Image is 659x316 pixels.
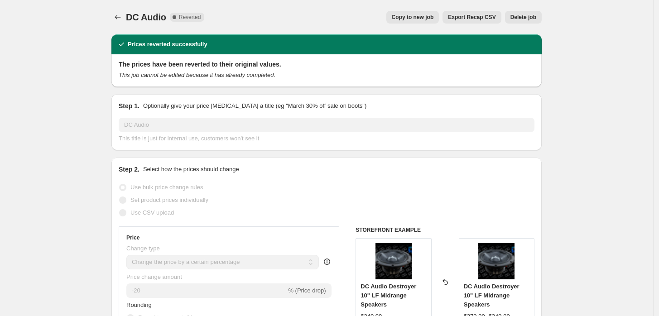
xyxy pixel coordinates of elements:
span: DC Audio [126,12,166,22]
span: Delete job [510,14,536,21]
span: Set product prices individually [130,196,208,203]
span: Price change amount [126,273,182,280]
input: 30% off holiday sale [119,118,534,132]
input: -15 [126,283,286,298]
div: help [322,257,332,266]
img: Destroyerweb2sm_500x_4aab5d10-3f29-4cfc-8236-2a9c0615af8d_80x.png [375,243,412,279]
p: Optionally give your price [MEDICAL_DATA] a title (eg "March 30% off sale on boots") [143,101,366,110]
span: Use CSV upload [130,209,174,216]
p: Select how the prices should change [143,165,239,174]
button: Copy to new job [386,11,439,24]
span: DC Audio Destroyer 10" LF Midrange Speakers [464,283,520,308]
span: Reverted [179,14,201,21]
h2: Prices reverted successfully [128,40,207,49]
img: Destroyerweb2sm_500x_4aab5d10-3f29-4cfc-8236-2a9c0615af8d_80x.png [478,243,515,279]
h2: Step 2. [119,165,139,174]
span: % (Price drop) [288,287,326,294]
span: Copy to new job [392,14,434,21]
h2: The prices have been reverted to their original values. [119,60,534,69]
span: Change type [126,245,160,252]
h6: STOREFRONT EXAMPLE [356,226,534,234]
span: DC Audio Destroyer 10" LF Midrange Speakers [361,283,416,308]
span: Use bulk price change rules [130,184,203,191]
h2: Step 1. [119,101,139,110]
i: This job cannot be edited because it has already completed. [119,72,275,78]
h3: Price [126,234,139,241]
span: This title is just for internal use, customers won't see it [119,135,259,142]
button: Delete job [505,11,542,24]
button: Price change jobs [111,11,124,24]
span: Export Recap CSV [448,14,495,21]
button: Export Recap CSV [443,11,501,24]
span: Rounding [126,302,152,308]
